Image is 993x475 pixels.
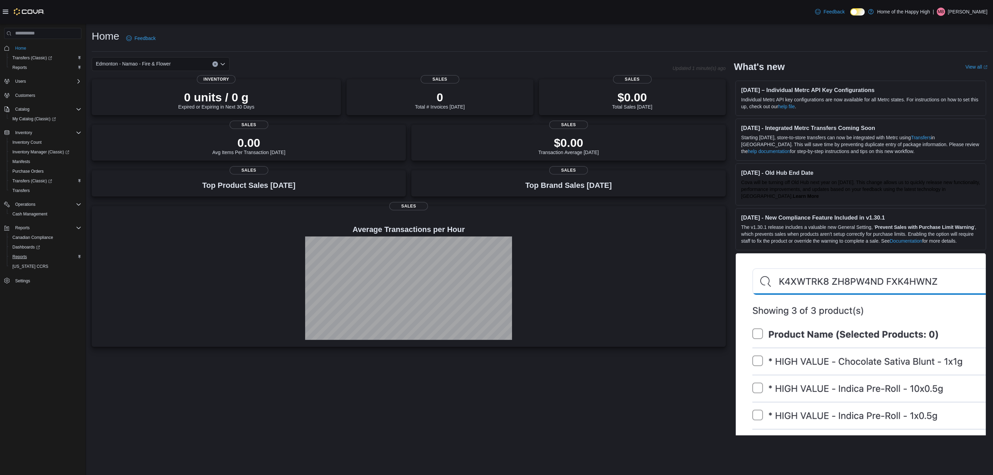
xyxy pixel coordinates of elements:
[7,157,84,166] button: Manifests
[92,29,119,43] h1: Home
[1,200,84,209] button: Operations
[10,148,81,156] span: Inventory Manager (Classic)
[10,186,32,195] a: Transfers
[7,252,84,262] button: Reports
[10,177,55,185] a: Transfers (Classic)
[10,253,30,261] a: Reports
[7,147,84,157] a: Inventory Manager (Classic)
[525,181,612,190] h3: Top Brand Sales [DATE]
[778,104,795,109] a: help file
[12,200,81,209] span: Operations
[823,8,844,15] span: Feedback
[415,90,464,110] div: Total # Invoices [DATE]
[10,167,47,175] a: Purchase Orders
[15,107,29,112] span: Catalog
[10,115,59,123] a: My Catalog (Classic)
[197,75,235,83] span: Inventory
[612,90,652,110] div: Total Sales [DATE]
[948,8,987,16] p: [PERSON_NAME]
[7,186,84,195] button: Transfers
[178,90,254,110] div: Expired or Expiring in Next 30 Days
[212,136,285,150] p: 0.00
[7,114,84,124] a: My Catalog (Classic)
[890,238,922,244] a: Documentation
[10,54,81,62] span: Transfers (Classic)
[850,8,865,16] input: Dark Mode
[10,148,72,156] a: Inventory Manager (Classic)
[983,65,987,69] svg: External link
[4,40,81,304] nav: Complex example
[12,91,81,100] span: Customers
[12,91,38,100] a: Customers
[7,233,84,242] button: Canadian Compliance
[741,124,980,131] h3: [DATE] - Integrated Metrc Transfers Coming Soon
[15,46,26,51] span: Home
[7,242,84,252] a: Dashboards
[10,233,81,242] span: Canadian Compliance
[10,158,81,166] span: Manifests
[538,136,599,150] p: $0.00
[734,61,785,72] h2: What's new
[538,136,599,155] div: Transaction Average [DATE]
[741,180,980,199] span: Cova will be turning off Old Hub next year on [DATE]. This change allows us to quickly release ne...
[7,53,84,63] a: Transfers (Classic)
[178,90,254,104] p: 0 units / 0 g
[12,169,44,174] span: Purchase Orders
[15,130,32,135] span: Inventory
[12,65,27,70] span: Reports
[12,140,42,145] span: Inventory Count
[230,121,268,129] span: Sales
[10,262,81,271] span: Washington CCRS
[12,77,29,85] button: Users
[7,63,84,72] button: Reports
[1,43,84,53] button: Home
[10,177,81,185] span: Transfers (Classic)
[933,8,934,16] p: |
[1,104,84,114] button: Catalog
[613,75,652,83] span: Sales
[549,166,588,174] span: Sales
[96,60,171,68] span: Edmonton - Namao - Fire & Flower
[10,138,44,146] a: Inventory Count
[10,262,51,271] a: [US_STATE] CCRS
[202,181,295,190] h3: Top Product Sales [DATE]
[748,149,790,154] a: help documentation
[12,116,56,122] span: My Catalog (Classic)
[741,87,980,93] h3: [DATE] – Individual Metrc API Key Configurations
[212,136,285,155] div: Avg Items Per Transaction [DATE]
[12,105,32,113] button: Catalog
[612,90,652,104] p: $0.00
[15,93,35,98] span: Customers
[12,44,81,52] span: Home
[12,244,40,250] span: Dashboards
[220,61,225,67] button: Open list of options
[10,233,56,242] a: Canadian Compliance
[15,225,30,231] span: Reports
[10,253,81,261] span: Reports
[938,8,944,16] span: MB
[14,8,44,15] img: Cova
[15,202,36,207] span: Operations
[12,200,38,209] button: Operations
[911,135,931,140] a: Transfers
[12,188,30,193] span: Transfers
[877,8,930,16] p: Home of the Happy High
[415,90,464,104] p: 0
[7,262,84,271] button: [US_STATE] CCRS
[10,138,81,146] span: Inventory Count
[7,209,84,219] button: Cash Management
[741,214,980,221] h3: [DATE] - New Compliance Feature Included in v1.30.1
[10,115,81,123] span: My Catalog (Classic)
[793,193,819,199] strong: Learn More
[10,210,81,218] span: Cash Management
[12,149,69,155] span: Inventory Manager (Classic)
[12,235,53,240] span: Canadian Compliance
[12,254,27,260] span: Reports
[230,166,268,174] span: Sales
[10,158,33,166] a: Manifests
[1,77,84,86] button: Users
[965,64,987,70] a: View allExternal link
[10,63,30,72] a: Reports
[7,176,84,186] a: Transfers (Classic)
